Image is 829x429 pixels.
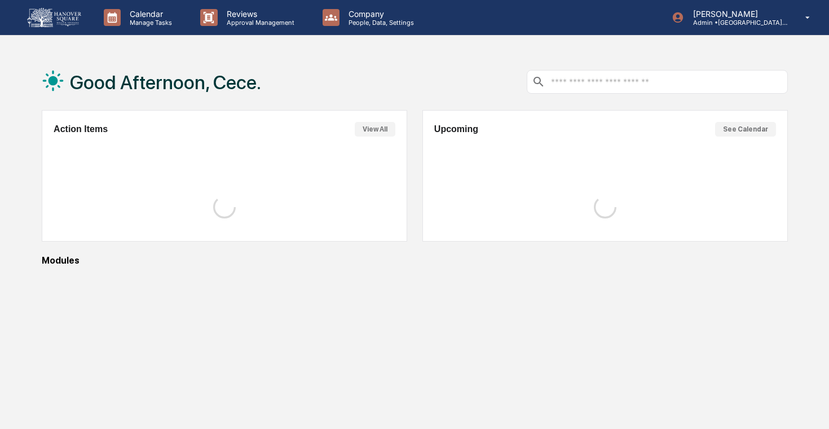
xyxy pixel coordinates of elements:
[70,71,261,94] h1: Good Afternoon, Cece.
[54,124,108,134] h2: Action Items
[684,19,789,27] p: Admin • [GEOGRAPHIC_DATA] Wealth Advisors
[339,19,420,27] p: People, Data, Settings
[218,9,300,19] p: Reviews
[218,19,300,27] p: Approval Management
[355,122,395,137] button: View All
[27,8,81,27] img: logo
[42,255,788,266] div: Modules
[121,19,178,27] p: Manage Tasks
[121,9,178,19] p: Calendar
[715,122,776,137] button: See Calendar
[684,9,789,19] p: [PERSON_NAME]
[339,9,420,19] p: Company
[434,124,478,134] h2: Upcoming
